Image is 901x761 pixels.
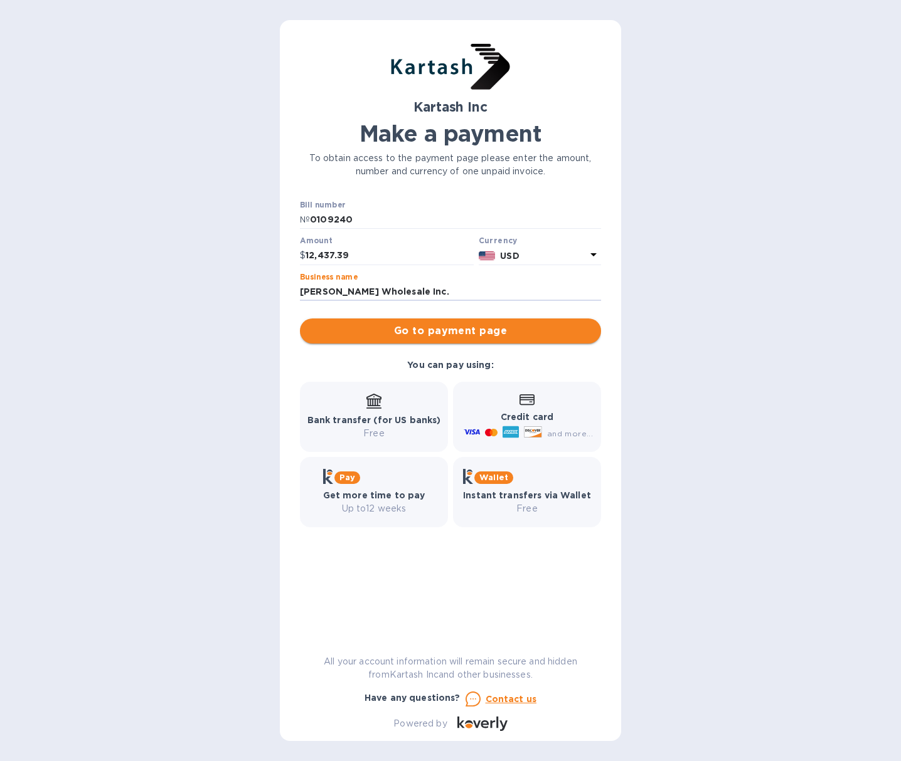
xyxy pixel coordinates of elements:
[307,415,441,425] b: Bank transfer (for US banks)
[300,318,601,344] button: Go to payment page
[323,490,425,500] b: Get more time to pay
[300,283,601,302] input: Enter business name
[463,502,591,515] p: Free
[300,213,310,226] p: №
[306,246,474,265] input: 0.00
[300,201,345,209] label: Bill number
[479,251,496,260] img: USD
[300,238,332,245] label: Amount
[300,152,601,178] p: To obtain access to the payment page please enter the amount, number and currency of one unpaid i...
[339,473,355,482] b: Pay
[463,490,591,500] b: Instant transfers via Wallet
[413,99,487,115] b: Kartash Inc
[300,655,601,681] p: All your account information will remain secure and hidden from Kartash Inc and other businesses.
[323,502,425,515] p: Up to 12 weeks
[307,427,441,440] p: Free
[310,323,591,339] span: Go to payment page
[547,429,593,438] span: and more...
[365,693,461,703] b: Have any questions?
[486,694,537,704] u: Contact us
[407,360,493,370] b: You can pay using:
[479,236,518,245] b: Currency
[310,211,601,229] input: Enter bill number
[500,251,519,261] b: USD
[501,412,553,422] b: Credit card
[300,120,601,147] h1: Make a payment
[300,249,306,262] p: $
[300,273,358,281] label: Business name
[479,473,508,482] b: Wallet
[393,717,447,730] p: Powered by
